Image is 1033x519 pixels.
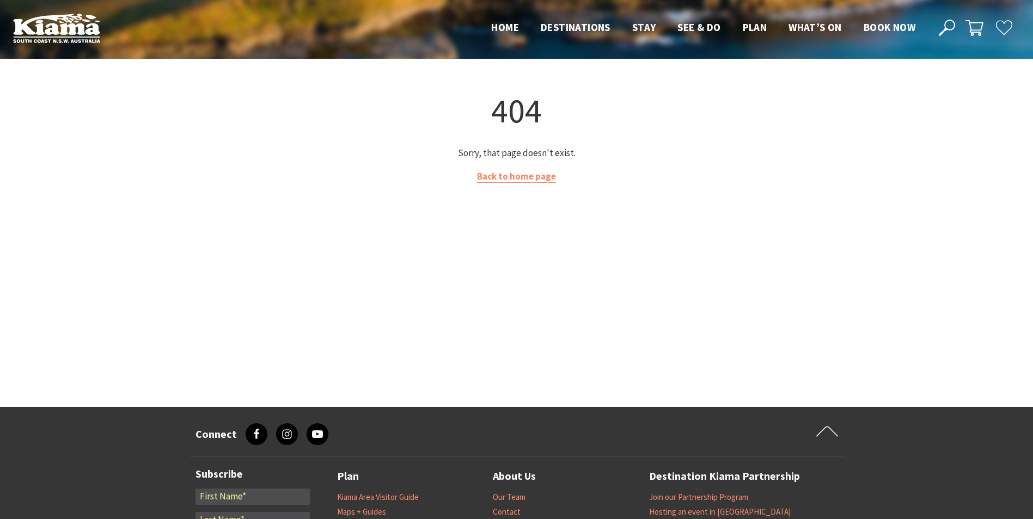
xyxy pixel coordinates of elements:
[195,428,237,441] h3: Connect
[194,89,839,133] h1: 404
[194,146,839,160] p: Sorry, that page doesn't exist.
[477,170,556,183] a: Back to home page
[743,21,767,34] span: Plan
[864,21,915,34] span: Book now
[788,21,842,34] span: What’s On
[337,506,386,517] a: Maps + Guides
[649,506,791,517] a: Hosting an event in [GEOGRAPHIC_DATA]
[480,19,926,37] nav: Main Menu
[195,489,310,505] input: First Name*
[337,467,359,485] a: Plan
[493,506,521,517] a: Contact
[677,21,720,34] span: See & Do
[649,467,800,485] a: Destination Kiama Partnership
[649,492,748,503] a: Join our Partnership Program
[195,467,310,480] h3: Subscribe
[493,492,525,503] a: Our Team
[337,492,419,503] a: Kiama Area Visitor Guide
[493,467,536,485] a: About Us
[13,13,100,43] img: Kiama Logo
[632,21,656,34] span: Stay
[541,21,610,34] span: Destinations
[491,21,519,34] span: Home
